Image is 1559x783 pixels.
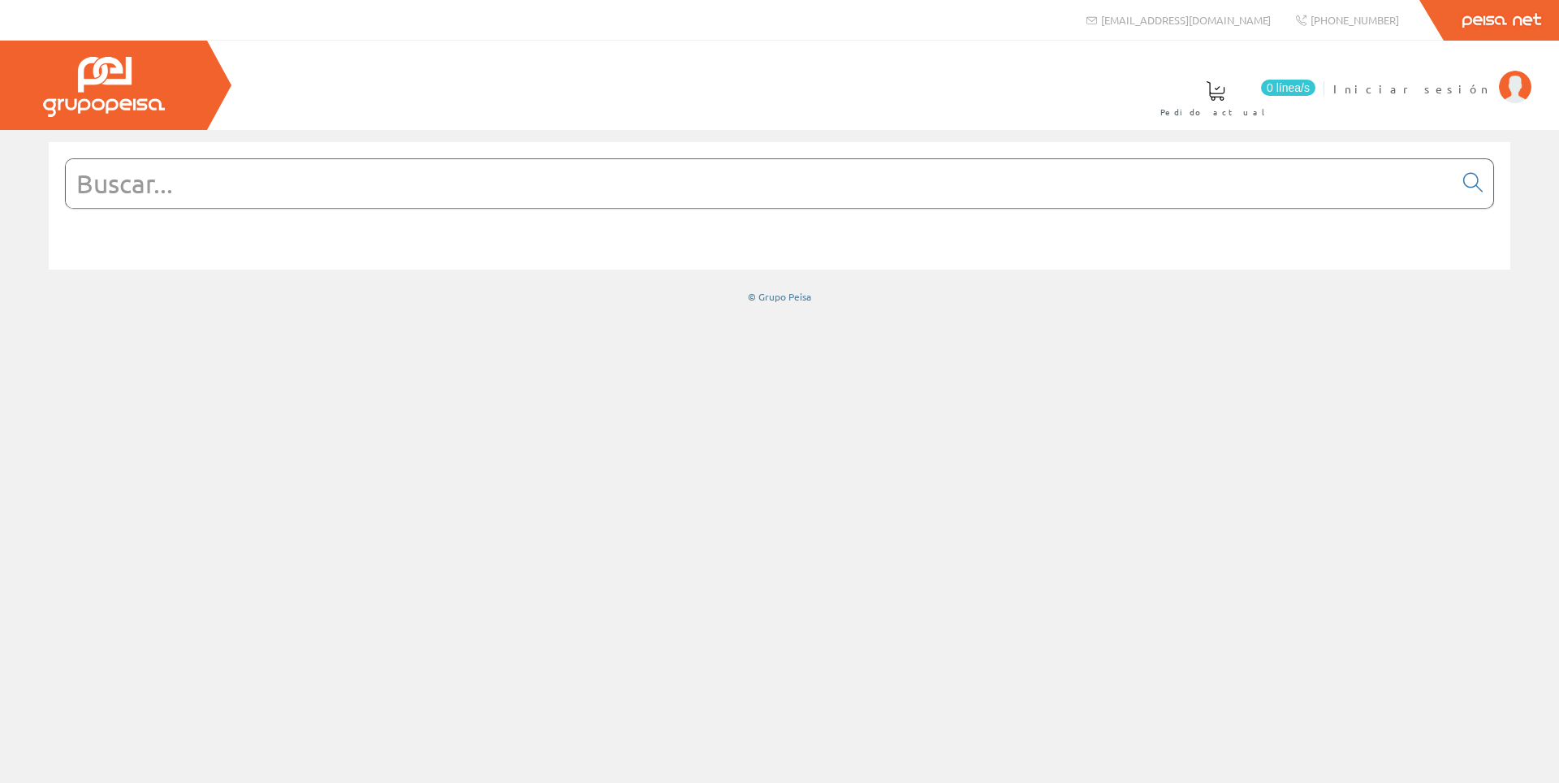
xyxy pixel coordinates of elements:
span: 0 línea/s [1261,80,1315,96]
img: Grupo Peisa [43,57,165,117]
div: © Grupo Peisa [49,290,1510,304]
span: [EMAIL_ADDRESS][DOMAIN_NAME] [1101,13,1271,27]
input: Buscar... [66,159,1453,208]
a: Iniciar sesión [1333,67,1531,83]
span: Pedido actual [1160,104,1271,120]
span: [PHONE_NUMBER] [1311,13,1399,27]
span: Iniciar sesión [1333,80,1491,97]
